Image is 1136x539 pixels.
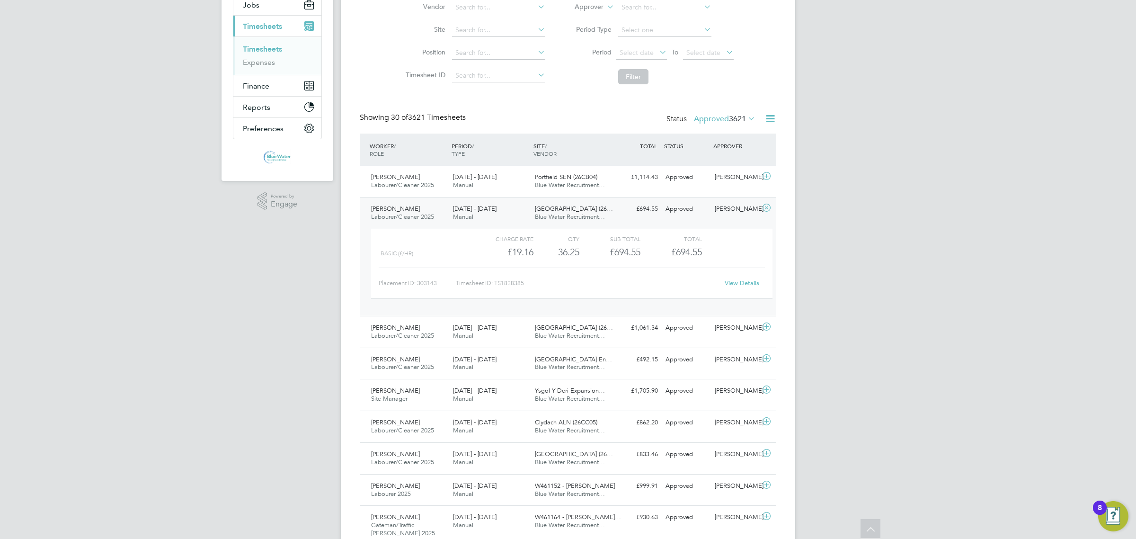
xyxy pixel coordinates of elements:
span: Blue Water Recruitment… [535,521,605,529]
div: £1,705.90 [612,383,662,399]
label: Approved [694,114,755,124]
span: Preferences [243,124,284,133]
span: Blue Water Recruitment… [535,332,605,340]
span: Blue Water Recruitment… [535,458,605,466]
div: Approved [662,415,711,431]
div: [PERSON_NAME] [711,510,760,525]
span: Blue Water Recruitment… [535,490,605,498]
div: £833.46 [612,447,662,462]
span: Blue Water Recruitment… [535,395,605,403]
span: Labourer/Cleaner 2025 [371,332,434,340]
a: Timesheets [243,45,282,54]
span: To [669,46,681,58]
div: Showing [360,113,468,123]
span: [GEOGRAPHIC_DATA] (26… [535,323,613,332]
input: Search for... [452,24,545,37]
span: [PERSON_NAME] [371,173,420,181]
span: [DATE] - [DATE] [453,205,497,213]
div: £19.16 [472,244,533,260]
span: Finance [243,81,269,90]
span: TYPE [452,150,465,157]
div: Approved [662,352,711,368]
span: Clydach ALN (26CC05) [535,418,597,426]
img: bluewaterwales-logo-retina.png [264,149,292,164]
div: £999.91 [612,478,662,494]
div: [PERSON_NAME] [711,447,760,462]
span: [GEOGRAPHIC_DATA] (26… [535,205,613,213]
label: Site [403,25,445,34]
div: Timesheets [233,36,321,75]
div: £1,061.34 [612,320,662,336]
div: £694.55 [579,244,640,260]
span: Labourer/Cleaner 2025 [371,458,434,466]
div: Status [666,113,757,126]
button: Finance [233,75,321,96]
span: / [545,142,547,150]
span: [PERSON_NAME] [371,513,420,521]
span: Blue Water Recruitment… [535,213,605,221]
div: [PERSON_NAME] [711,170,760,185]
span: Manual [453,332,473,340]
div: Sub Total [579,233,640,244]
span: Portfield SEN (26CB04) [535,173,597,181]
span: [PERSON_NAME] [371,205,420,213]
button: Open Resource Center, 8 new notifications [1098,501,1128,531]
span: 30 of [391,113,408,122]
span: Select date [686,48,720,57]
div: Placement ID: 303143 [379,276,456,291]
span: Powered by [271,192,297,200]
span: [DATE] - [DATE] [453,355,497,363]
div: QTY [533,233,579,244]
div: Approved [662,478,711,494]
span: ROLE [370,150,384,157]
span: [PERSON_NAME] [371,450,420,458]
div: £694.55 [612,201,662,217]
span: [PERSON_NAME] [371,323,420,332]
span: Labourer/Cleaner 2025 [371,363,434,371]
div: [PERSON_NAME] [711,383,760,399]
div: [PERSON_NAME] [711,320,760,336]
span: [DATE] - [DATE] [453,482,497,490]
div: PERIOD [449,137,531,162]
div: 36.25 [533,244,579,260]
label: Vendor [403,2,445,11]
span: Labourer/Cleaner 2025 [371,181,434,189]
span: Reports [243,103,270,112]
span: Labourer/Cleaner 2025 [371,213,434,221]
span: Manual [453,490,473,498]
label: Timesheet ID [403,71,445,79]
span: [PERSON_NAME] [371,355,420,363]
div: [PERSON_NAME] [711,478,760,494]
span: £694.55 [671,246,702,258]
div: [PERSON_NAME] [711,201,760,217]
label: Position [403,48,445,56]
span: [DATE] - [DATE] [453,450,497,458]
span: [DATE] - [DATE] [453,173,497,181]
span: [DATE] - [DATE] [453,513,497,521]
span: Manual [453,363,473,371]
div: STATUS [662,137,711,154]
span: Blue Water Recruitment… [535,181,605,189]
span: VENDOR [533,150,557,157]
div: Approved [662,201,711,217]
span: Engage [271,200,297,208]
span: Manual [453,181,473,189]
div: £862.20 [612,415,662,431]
a: View Details [725,279,759,287]
div: £492.15 [612,352,662,368]
span: / [472,142,474,150]
button: Preferences [233,118,321,139]
span: 3621 [729,114,746,124]
span: Blue Water Recruitment… [535,426,605,434]
span: 3621 Timesheets [391,113,466,122]
a: Go to home page [233,149,322,164]
div: Charge rate [472,233,533,244]
span: / [394,142,396,150]
span: Ysgol Y Deri Expansion… [535,386,605,395]
div: Approved [662,383,711,399]
span: Jobs [243,0,259,9]
div: [PERSON_NAME] [711,352,760,368]
span: Labourer 2025 [371,490,411,498]
button: Filter [618,69,648,84]
div: SITE [531,137,613,162]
